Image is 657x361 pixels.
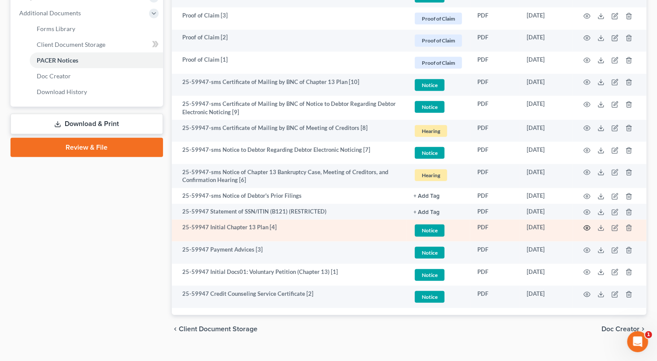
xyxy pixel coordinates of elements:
td: [DATE] [520,164,573,188]
span: Doc Creator [601,326,640,333]
span: Proof of Claim [415,35,462,46]
span: Doc Creator [37,72,71,80]
span: Hearing [415,169,447,181]
span: Notice [415,79,445,91]
td: 25-59947 Statement of SSN/ITIN (B121) (RESTRICTED) [172,204,407,220]
td: PDF [470,164,520,188]
iframe: Intercom live chat [627,331,648,352]
td: PDF [470,74,520,96]
a: Proof of Claim [414,56,463,70]
td: PDF [470,30,520,52]
a: Forms Library [30,21,163,37]
a: Notice [414,100,463,114]
a: Download & Print [10,114,163,134]
a: Hearing [414,124,463,138]
td: 25-59947-sms Notice to Debtor Regarding Debtor Electronic Noticing [7] [172,142,407,164]
i: chevron_right [640,326,647,333]
span: Proof of Claim [415,13,462,25]
button: chevron_left Client Document Storage [172,326,257,333]
td: PDF [470,7,520,30]
a: Hearing [414,168,463,182]
td: [DATE] [520,96,573,120]
td: [DATE] [520,204,573,220]
td: [DATE] [520,74,573,96]
span: Forms Library [37,25,75,32]
a: Proof of Claim [414,33,463,48]
a: Client Document Storage [30,37,163,53]
span: Notice [415,291,445,303]
td: [DATE] [520,264,573,286]
td: PDF [470,264,520,286]
a: Review & File [10,138,163,157]
td: [DATE] [520,30,573,52]
td: 25-59947-sms Certificate of Mailing by BNC of Chapter 13 Plan [10] [172,74,407,96]
td: [DATE] [520,188,573,204]
span: Client Document Storage [179,326,257,333]
td: 25-59947 Initial Docs01: Voluntary Petition (Chapter 13) [1] [172,264,407,286]
a: Notice [414,146,463,160]
a: Download History [30,84,163,100]
td: [DATE] [520,286,573,308]
td: PDF [470,96,520,120]
td: [DATE] [520,242,573,264]
td: [DATE] [520,120,573,142]
td: PDF [470,220,520,242]
td: 25-59947-sms Notice of Debtor's Prior Filings [172,188,407,204]
td: 25-59947-sms Certificate of Mailing by BNC of Meeting of Creditors [8] [172,120,407,142]
span: Client Document Storage [37,41,105,48]
td: 25-59947 Payment Advices [3] [172,242,407,264]
td: PDF [470,286,520,308]
td: PDF [470,142,520,164]
a: PACER Notices [30,53,163,68]
a: Notice [414,268,463,282]
button: Doc Creator chevron_right [601,326,647,333]
span: 1 [645,331,652,338]
td: 25-59947-sms Certificate of Mailing by BNC of Notice to Debtor Regarding Debtor Electronic Notici... [172,96,407,120]
button: + Add Tag [414,210,440,215]
td: Proof of Claim [3] [172,7,407,30]
td: [DATE] [520,7,573,30]
td: [DATE] [520,52,573,74]
td: PDF [470,204,520,220]
button: + Add Tag [414,193,440,199]
a: Doc Creator [30,68,163,84]
span: Hearing [415,125,447,137]
a: Notice [414,78,463,92]
a: Notice [414,290,463,304]
a: Proof of Claim [414,11,463,26]
td: Proof of Claim [1] [172,52,407,74]
a: Notice [414,245,463,260]
td: 25-59947 Credit Counseling Service Certificate [2] [172,286,407,308]
span: Proof of Claim [415,57,462,69]
span: Notice [415,147,445,159]
td: 25-59947-sms Notice of Chapter 13 Bankruptcy Case, Meeting of Creditors, and Confirmation Hearing... [172,164,407,188]
td: [DATE] [520,220,573,242]
td: 25-59947 Initial Chapter 13 Plan [4] [172,220,407,242]
span: Download History [37,88,87,95]
span: Notice [415,269,445,281]
td: [DATE] [520,142,573,164]
span: Notice [415,224,445,236]
td: PDF [470,188,520,204]
span: PACER Notices [37,56,78,64]
a: Notice [414,223,463,238]
td: PDF [470,52,520,74]
td: PDF [470,120,520,142]
span: Notice [415,247,445,259]
a: + Add Tag [414,192,463,200]
a: + Add Tag [414,207,463,216]
i: chevron_left [172,326,179,333]
td: PDF [470,242,520,264]
td: Proof of Claim [2] [172,30,407,52]
span: Additional Documents [19,9,81,17]
span: Notice [415,101,445,113]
